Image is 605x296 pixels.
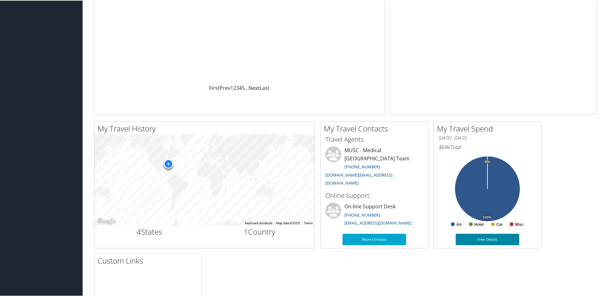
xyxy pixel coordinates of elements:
text: Hotel [474,222,484,226]
span: Map data ©2025 [276,221,300,224]
span: 4 [137,226,141,236]
h2: My Travel History [98,123,315,133]
a: [EMAIL_ADDRESS][DOMAIN_NAME] [344,219,411,225]
a: Prev [220,84,230,91]
text: Misc [515,222,524,226]
div: 9 [164,158,173,168]
a: Next [248,84,260,91]
a: 3 [236,84,239,91]
a: Open this area in Google Maps (opens a new window) [96,217,117,225]
span: 1 [244,226,248,236]
tspan: 0% [485,159,490,163]
a: 2 [233,84,236,91]
img: Google [96,217,117,225]
text: Air [456,222,462,226]
li: MUSC - Medical [GEOGRAPHIC_DATA] Team [322,146,426,188]
tspan: 100% [483,215,492,219]
h6: [DATE] - [DATE] [438,134,536,140]
a: 4 [239,84,242,91]
a: [DOMAIN_NAME][EMAIL_ADDRESS][DOMAIN_NAME] [325,172,392,185]
a: [PHONE_NUMBER] [344,212,380,217]
h2: My Travel Contacts [324,123,428,133]
li: On-line Support Desk [322,202,426,228]
h2: Country [209,226,310,237]
a: 5 [242,84,245,91]
text: Car [496,222,503,226]
span: … [245,84,248,91]
h2: States [99,226,200,237]
a: First [209,84,220,91]
button: Keyboard shortcuts [245,220,272,225]
a: [PHONE_NUMBER] [344,163,380,169]
a: More Contacts [343,233,406,245]
h2: My Travel Spend [437,123,541,133]
a: View Details [456,233,519,245]
span: $696 [438,143,450,150]
a: 1 [230,84,233,91]
h3: Online Support [325,191,423,199]
a: Terms (opens in new tab) [304,221,313,224]
h3: Travel Agents [325,134,423,143]
h2: Custom Links [98,255,202,266]
a: Last [260,84,269,91]
h6: Total [438,143,536,150]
